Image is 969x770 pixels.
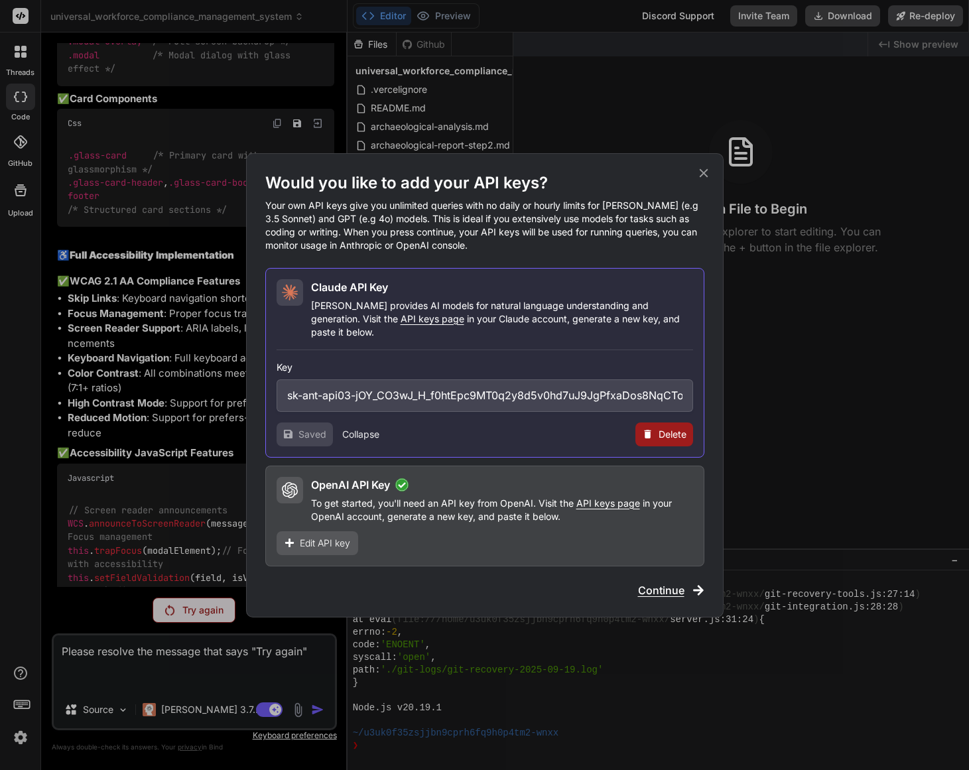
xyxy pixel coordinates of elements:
button: Continue [638,582,704,598]
span: Saved [298,428,326,441]
span: Continue [638,582,684,598]
p: [PERSON_NAME] provides AI models for natural language understanding and generation. Visit the in ... [311,299,693,339]
input: Enter API Key [277,379,693,412]
span: API keys page [401,313,464,324]
span: Edit API key [300,537,350,550]
p: Your own API keys give you unlimited queries with no daily or hourly limits for [PERSON_NAME] (e.... [265,199,704,252]
span: Delete [659,428,686,441]
h2: Claude API Key [311,279,388,295]
button: Collapse [342,428,379,441]
h3: Key [277,361,693,374]
button: Delete [635,422,693,446]
p: To get started, you'll need an API key from OpenAI. Visit the in your OpenAI account, generate a ... [311,497,693,523]
h2: OpenAI API Key [311,477,390,493]
h1: Would you like to add your API keys? [265,172,704,194]
span: API keys page [576,497,640,509]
